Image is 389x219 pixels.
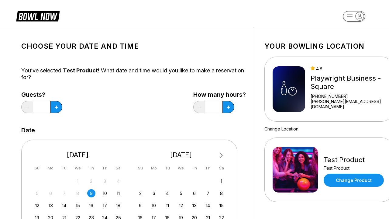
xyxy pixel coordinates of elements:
[190,201,198,210] div: Choose Thursday, November 13th, 2025
[21,42,246,50] h1: Choose your Date and time
[217,201,225,210] div: Choose Saturday, November 15th, 2025
[311,66,385,71] div: 4.8
[60,189,68,197] div: Not available Tuesday, October 7th, 2025
[150,201,158,210] div: Choose Monday, November 10th, 2025
[136,201,144,210] div: Choose Sunday, November 9th, 2025
[63,67,98,74] span: Test Product
[21,127,35,134] label: Date
[177,189,185,197] div: Choose Wednesday, November 5th, 2025
[217,151,226,160] button: Next Month
[177,201,185,210] div: Choose Wednesday, November 12th, 2025
[324,165,384,171] div: Test Product
[217,189,225,197] div: Choose Saturday, November 8th, 2025
[31,151,125,159] div: [DATE]
[46,189,55,197] div: Not available Monday, October 6th, 2025
[190,189,198,197] div: Choose Thursday, November 6th, 2025
[87,177,95,185] div: Not available Thursday, October 2nd, 2025
[204,201,212,210] div: Choose Friday, November 14th, 2025
[87,201,95,210] div: Choose Thursday, October 16th, 2025
[114,164,122,172] div: Sa
[150,164,158,172] div: Mo
[204,164,212,172] div: Fr
[134,151,228,159] div: [DATE]
[74,201,82,210] div: Choose Wednesday, October 15th, 2025
[101,177,109,185] div: Not available Friday, October 3rd, 2025
[21,67,246,81] div: You’ve selected ! What date and time would you like to make a reservation for?
[33,201,41,210] div: Choose Sunday, October 12th, 2025
[46,164,55,172] div: Mo
[74,189,82,197] div: Not available Wednesday, October 8th, 2025
[163,201,171,210] div: Choose Tuesday, November 11th, 2025
[324,174,384,187] a: Change Product
[150,189,158,197] div: Choose Monday, November 3rd, 2025
[273,147,318,193] img: Test Product
[163,164,171,172] div: Tu
[114,189,122,197] div: Choose Saturday, October 11th, 2025
[74,164,82,172] div: We
[136,164,144,172] div: Su
[101,189,109,197] div: Choose Friday, October 10th, 2025
[101,201,109,210] div: Choose Friday, October 17th, 2025
[163,189,171,197] div: Choose Tuesday, November 4th, 2025
[46,201,55,210] div: Choose Monday, October 13th, 2025
[114,201,122,210] div: Choose Saturday, October 18th, 2025
[33,164,41,172] div: Su
[204,189,212,197] div: Choose Friday, November 7th, 2025
[273,66,305,112] img: Playwright Business - Square
[114,177,122,185] div: Not available Saturday, October 4th, 2025
[190,164,198,172] div: Th
[311,99,385,109] a: [PERSON_NAME][EMAIL_ADDRESS][DOMAIN_NAME]
[87,164,95,172] div: Th
[264,126,298,131] a: Change Location
[87,189,95,197] div: Choose Thursday, October 9th, 2025
[311,94,385,99] div: [PHONE_NUMBER]
[74,177,82,185] div: Not available Wednesday, October 1st, 2025
[136,189,144,197] div: Choose Sunday, November 2nd, 2025
[193,91,246,98] label: How many hours?
[21,91,62,98] label: Guests?
[60,164,68,172] div: Tu
[33,189,41,197] div: Not available Sunday, October 5th, 2025
[60,201,68,210] div: Choose Tuesday, October 14th, 2025
[177,164,185,172] div: We
[217,164,225,172] div: Sa
[217,177,225,185] div: Choose Saturday, November 1st, 2025
[311,74,385,91] div: Playwright Business - Square
[101,164,109,172] div: Fr
[324,156,384,164] div: Test Product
